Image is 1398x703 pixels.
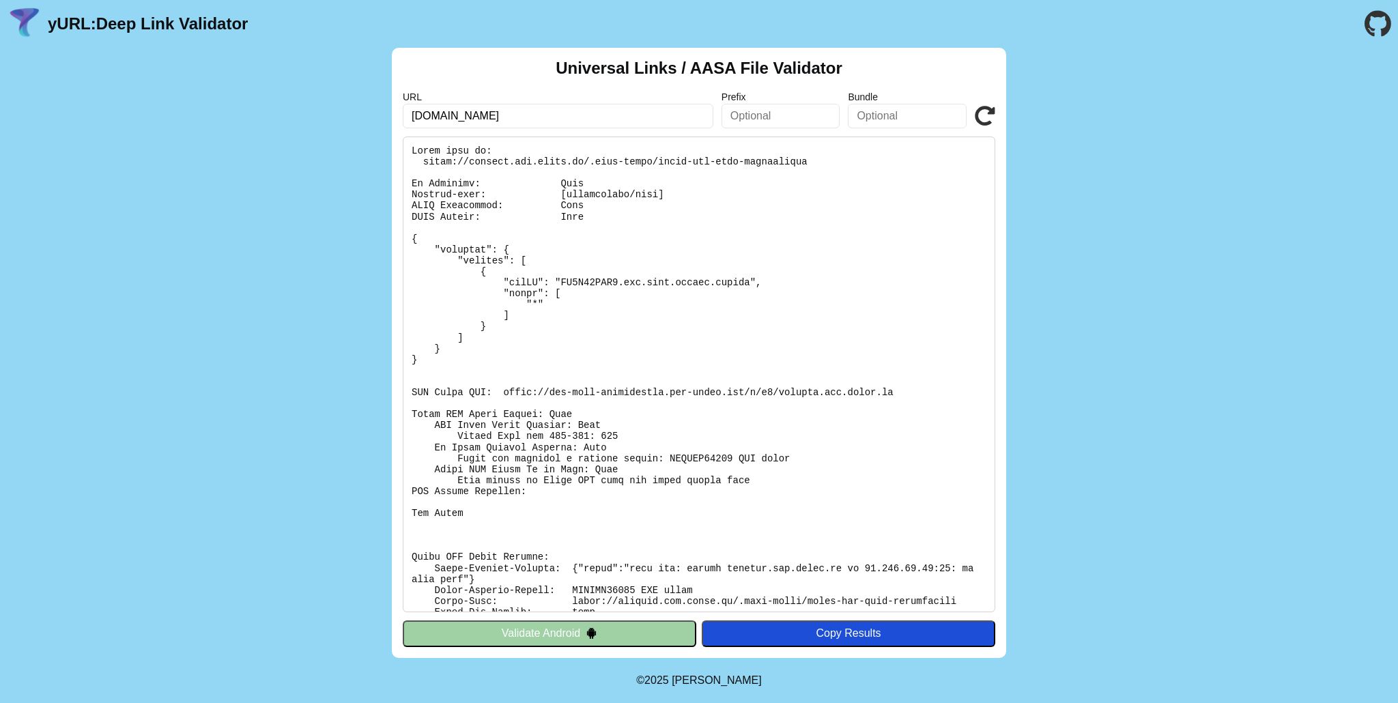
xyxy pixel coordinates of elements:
[636,658,761,703] footer: ©
[586,627,597,639] img: droidIcon.svg
[403,104,713,128] input: Required
[403,137,995,612] pre: Lorem ipsu do: sitam://consect.adi.elits.do/.eius-tempo/incid-utl-etdo-magnaaliqua En Adminimv: Q...
[403,620,696,646] button: Validate Android
[7,6,42,42] img: yURL Logo
[709,627,988,640] div: Copy Results
[848,104,967,128] input: Optional
[403,91,713,102] label: URL
[644,674,669,686] span: 2025
[702,620,995,646] button: Copy Results
[722,91,840,102] label: Prefix
[722,104,840,128] input: Optional
[48,14,248,33] a: yURL:Deep Link Validator
[556,59,842,78] h2: Universal Links / AASA File Validator
[848,91,967,102] label: Bundle
[672,674,762,686] a: Michael Ibragimchayev's Personal Site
